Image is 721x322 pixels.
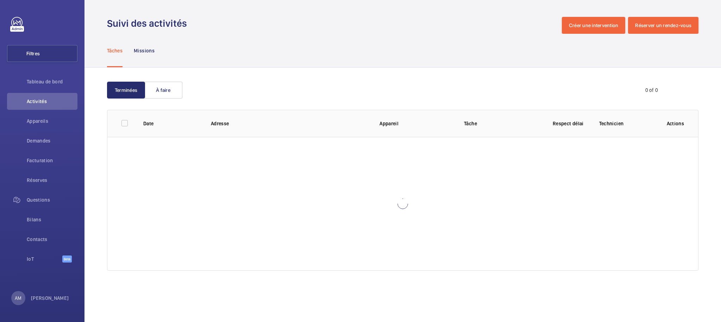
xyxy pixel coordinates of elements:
p: Tâche [464,120,537,127]
span: Activités [27,98,77,105]
p: Respect délai [548,120,588,127]
p: Adresse [211,120,369,127]
button: Réserver un rendez-vous [628,17,698,34]
p: Actions [667,120,684,127]
button: Filtres [7,45,77,62]
h1: Suivi des activités [107,17,191,30]
button: Terminées [107,82,145,99]
span: IoT [27,255,62,263]
p: Date [143,120,200,127]
div: 0 of 0 [645,87,658,94]
p: [PERSON_NAME] [31,295,69,302]
p: Missions [134,47,155,54]
span: Demandes [27,137,77,144]
p: AM [15,295,21,302]
span: Facturation [27,157,77,164]
p: Technicien [599,120,656,127]
span: Bilans [27,216,77,223]
button: À faire [144,82,182,99]
span: Beta [62,255,72,263]
span: Questions [27,196,77,203]
span: Contacts [27,236,77,243]
span: Appareils [27,118,77,125]
p: Appareil [380,120,453,127]
span: Réserves [27,177,77,184]
p: Tâches [107,47,123,54]
span: Filtres [26,50,40,57]
span: Tableau de bord [27,78,77,85]
button: Créer une intervention [562,17,626,34]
